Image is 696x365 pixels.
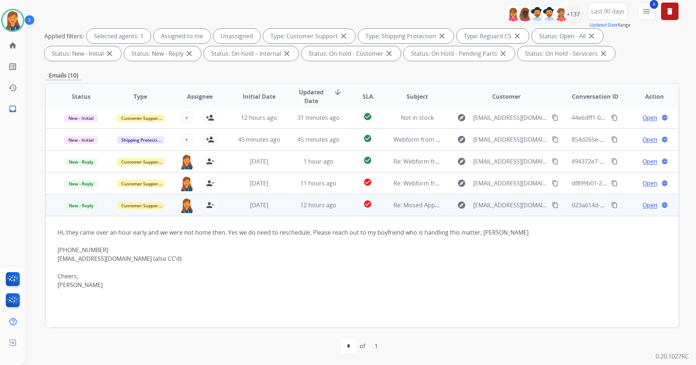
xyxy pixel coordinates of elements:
span: 12 hours ago [300,201,336,209]
span: Open [642,135,657,144]
mat-icon: close [587,32,596,40]
div: of [360,342,365,350]
div: [EMAIL_ADDRESS][DOMAIN_NAME] (also CC’d) [58,254,548,315]
div: Type: Customer Support [263,29,355,43]
span: df899b01-2b6f-423d-8072-fda7d8f9bc8a [572,179,680,187]
img: agent-avatar [179,176,194,191]
button: Last 90 days [588,3,628,20]
button: + [179,132,194,147]
span: Type [134,92,147,101]
mat-icon: check_circle [363,156,372,165]
span: New - Initial [64,114,98,122]
span: 1 hour ago [304,157,333,165]
mat-icon: close [438,32,446,40]
mat-icon: inbox [8,105,17,113]
span: [DATE] [250,179,268,187]
mat-icon: close [513,32,522,40]
div: Status: On-hold – Internal [204,46,298,61]
mat-icon: explore [457,113,466,122]
button: + [179,110,194,125]
span: [EMAIL_ADDRESS][DOMAIN_NAME] [473,157,548,166]
th: Action [619,84,679,109]
div: Status: On Hold - Pending Parts [404,46,515,61]
mat-icon: person_remove [206,201,214,209]
span: Shipping Protection [117,136,167,144]
span: Open [642,157,657,166]
span: Customer Support [117,180,164,188]
span: New - Initial [64,136,98,144]
span: [DATE] [250,201,268,209]
mat-icon: content_copy [611,114,618,121]
div: Status: New - Reply [124,46,201,61]
span: Open [642,179,657,188]
span: New - Reply [64,180,98,188]
div: Status: On-hold - Customer [301,46,401,61]
span: Open [642,201,657,209]
mat-icon: close [185,49,194,58]
mat-icon: content_copy [552,158,558,165]
mat-icon: content_copy [552,114,558,121]
span: [DATE] [250,157,268,165]
mat-icon: content_copy [611,202,618,208]
span: New - Reply [64,202,98,209]
mat-icon: check_circle [363,134,372,143]
mat-icon: check_circle [363,200,372,208]
mat-icon: close [339,32,348,40]
div: Selected agents: 1 [87,29,151,43]
mat-icon: home [8,41,17,50]
mat-icon: language [661,114,668,121]
mat-icon: arrow_downward [333,88,342,97]
div: Hi, they came over an hour early and we were not home then. Yes we do need to reschedule. Please ... [58,228,548,315]
mat-icon: close [599,49,608,58]
img: agent-avatar [179,198,194,213]
mat-icon: language [661,136,668,143]
span: Re: Webform from [EMAIL_ADDRESS][DOMAIN_NAME] on [DATE] [394,157,568,165]
span: [EMAIL_ADDRESS][DOMAIN_NAME] [473,179,548,188]
mat-icon: person_remove [206,157,214,166]
div: 1 [369,339,384,353]
span: Assignee [187,92,213,101]
mat-icon: content_copy [611,136,618,143]
span: Last 90 days [591,10,625,13]
div: [PHONE_NUMBER] [58,246,548,254]
span: Status [72,92,91,101]
span: 45 minutes ago [297,136,340,144]
div: Unassigned [213,29,260,43]
mat-icon: content_copy [552,136,558,143]
div: Status: Open - All [532,29,603,43]
div: Status: New - Initial [44,46,121,61]
span: 44e6dff1-03f0-4de3-b66e-b3979815e64a [572,114,681,122]
mat-icon: check_circle [363,112,372,121]
button: 4 [638,3,655,20]
mat-icon: explore [457,157,466,166]
div: Status: On Hold - Servicers [518,46,615,61]
p: 0.20.1027RC [656,352,689,361]
span: Re: Missed Appointment [394,201,460,209]
mat-icon: content_copy [611,180,618,187]
span: SLA [363,92,373,101]
button: Updated Date [589,22,618,28]
span: Range [589,22,630,28]
div: [PERSON_NAME] [58,280,548,289]
mat-icon: check_circle [363,178,372,187]
div: Assigned to me [154,29,210,43]
mat-icon: language [661,180,668,187]
img: avatar [3,10,23,31]
img: agent-avatar [179,154,194,169]
mat-icon: person_add [206,135,214,144]
span: Customer Support [117,202,164,209]
mat-icon: delete [665,7,674,16]
mat-icon: content_copy [552,180,558,187]
span: Customer Support [117,158,164,166]
span: d23a614d-18eb-4143-90e8-05146846dd49 [572,201,685,209]
span: Conversation ID [572,92,618,101]
div: Type: Shipping Protection [358,29,454,43]
span: [EMAIL_ADDRESS][DOMAIN_NAME] [473,113,548,122]
span: Open [642,113,657,122]
span: Updated Date [295,88,328,105]
span: [EMAIL_ADDRESS][DOMAIN_NAME] [473,201,548,209]
mat-icon: person_add [206,113,214,122]
p: Emails (10) [46,71,81,80]
mat-icon: list_alt [8,62,17,71]
span: Re: Webform from [EMAIL_ADDRESS][DOMAIN_NAME] on [DATE] [394,179,568,187]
